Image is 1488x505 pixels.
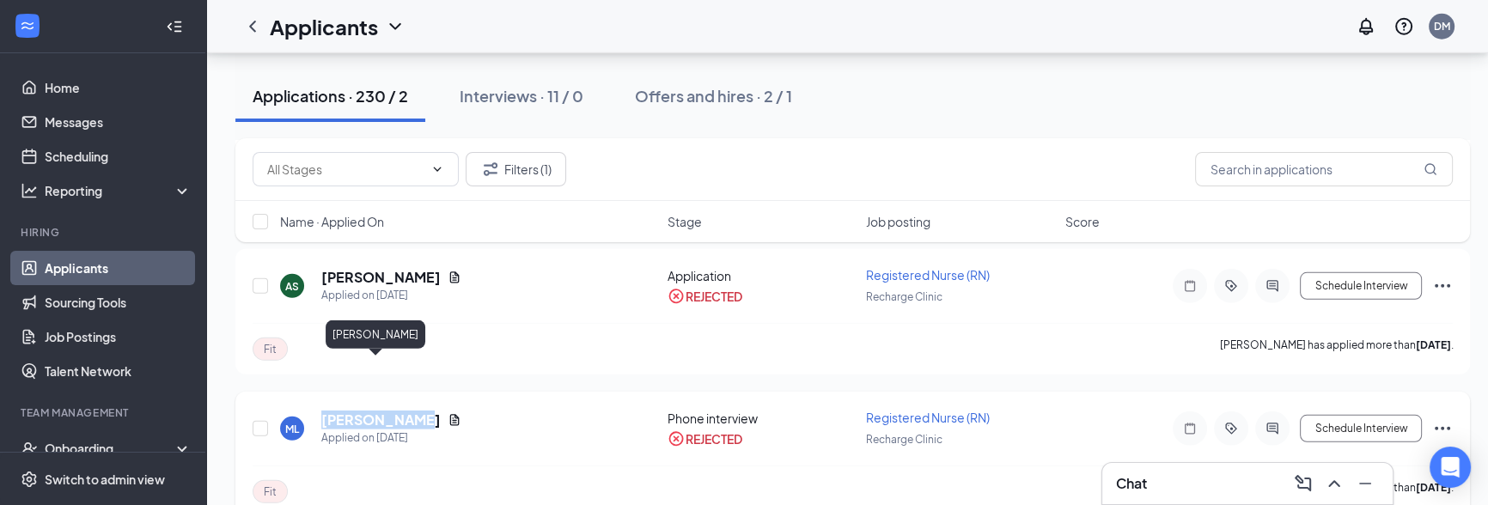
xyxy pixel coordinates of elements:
span: Fit [264,342,277,356]
svg: Ellipses [1432,418,1453,439]
button: ChevronUp [1320,470,1348,497]
svg: ActiveTag [1221,422,1241,435]
div: DM [1434,19,1450,33]
div: Team Management [21,405,188,420]
svg: Minimize [1355,473,1375,494]
button: ComposeMessage [1290,470,1317,497]
input: Search in applications [1195,152,1453,186]
div: Hiring [21,225,188,240]
div: Applied on [DATE] [321,429,461,447]
svg: Note [1180,422,1200,435]
svg: ChevronUp [1324,473,1345,494]
span: Stage [668,213,702,230]
svg: Settings [21,471,38,488]
svg: ActiveChat [1262,279,1283,293]
svg: ComposeMessage [1293,473,1314,494]
div: Applications · 230 / 2 [253,85,408,106]
div: [PERSON_NAME] [326,320,425,349]
h1: Applicants [270,12,378,41]
svg: ActiveChat [1262,422,1283,435]
span: Job posting [866,213,930,230]
div: Application [668,267,856,284]
svg: WorkstreamLogo [19,17,36,34]
span: Recharge Clinic [866,290,942,303]
a: Messages [45,105,192,139]
svg: Notifications [1356,16,1376,37]
div: REJECTED [686,288,742,305]
svg: UserCheck [21,440,38,457]
p: [PERSON_NAME] has applied more than . [1219,338,1453,361]
div: AS [285,279,299,294]
svg: Ellipses [1432,276,1453,296]
svg: ChevronLeft [242,16,263,37]
a: Talent Network [45,354,192,388]
span: Score [1064,213,1099,230]
svg: Analysis [21,182,38,199]
a: Home [45,70,192,105]
b: [DATE] [1415,481,1450,494]
a: Applicants [45,251,192,285]
svg: CrossCircle [668,430,685,447]
div: REJECTED [686,430,742,447]
svg: QuestionInfo [1393,16,1414,37]
span: Registered Nurse (RN) [866,410,990,425]
a: Job Postings [45,319,192,354]
span: Fit [264,484,277,499]
div: Onboarding [45,440,177,457]
button: Filter Filters (1) [466,152,566,186]
h5: [PERSON_NAME] [321,411,441,429]
span: Name · Applied On [280,213,384,230]
div: Open Intercom Messenger [1430,447,1471,488]
svg: ChevronDown [385,16,406,37]
div: Interviews · 11 / 0 [460,85,583,106]
button: Minimize [1351,470,1379,497]
svg: ChevronDown [430,162,444,176]
svg: Collapse [166,18,183,35]
button: Schedule Interview [1300,415,1422,442]
div: ML [285,422,299,436]
h5: [PERSON_NAME] [321,268,441,287]
div: Offers and hires · 2 / 1 [635,85,792,106]
div: Reporting [45,182,192,199]
input: All Stages [267,160,424,179]
svg: ActiveTag [1221,279,1241,293]
a: Sourcing Tools [45,285,192,319]
a: Scheduling [45,139,192,173]
span: Recharge Clinic [866,433,942,446]
svg: Filter [480,159,501,179]
div: Switch to admin view [45,471,165,488]
h3: Chat [1116,474,1147,493]
svg: Note [1180,279,1200,293]
svg: CrossCircle [668,288,685,305]
svg: MagnifyingGlass [1424,162,1437,176]
button: Schedule Interview [1300,272,1422,300]
svg: Document [448,271,461,284]
b: [DATE] [1415,338,1450,351]
div: Applied on [DATE] [321,287,461,304]
span: Registered Nurse (RN) [866,267,990,283]
div: Phone interview [668,410,856,427]
svg: Document [448,413,461,427]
